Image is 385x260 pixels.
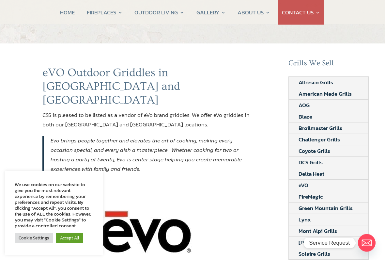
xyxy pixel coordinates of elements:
a: AOG [289,100,319,111]
a: Green Mountain Grills [289,203,362,214]
a: Email [358,234,376,252]
h2: Grills We Sell [288,59,369,72]
a: Alfresco Grills [289,77,343,88]
a: Blaze [289,111,322,122]
a: Delta Heat [289,169,334,180]
a: Challenger Grills [289,134,350,145]
em: Evo brings people together and elevates the art of cooking, making every occasion special, and ev... [51,137,242,173]
a: eVO [289,180,318,191]
a: Broilmaster Grills [289,123,352,134]
a: FireMagic [289,191,332,203]
a: American Made Grills [289,89,362,100]
a: Mont Alpi Grills [289,226,347,237]
a: Coyote Grills [289,146,340,157]
a: Cookie Settings [15,233,53,243]
a: [PERSON_NAME] [289,237,350,248]
p: CSS is pleased to be listed as a vendor of eVo brand griddles. We offer eVo griddles in both our ... [42,111,252,130]
div: We use cookies on our website to give you the most relevant experience by remembering your prefer... [15,182,93,229]
a: DCS Grills [289,157,332,168]
a: Accept All [56,233,83,243]
h1: eVO Outdoor Griddles in [GEOGRAPHIC_DATA] and [GEOGRAPHIC_DATA] [42,66,252,111]
a: Solaire Grills [289,249,340,260]
a: Lynx [289,214,321,225]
